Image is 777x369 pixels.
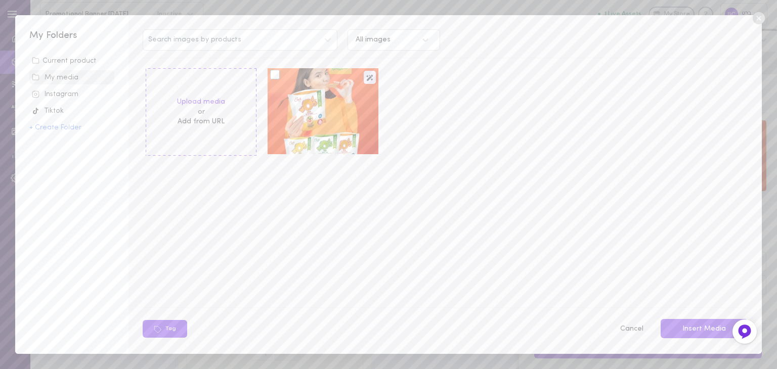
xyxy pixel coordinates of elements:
[29,124,81,131] button: + Create Folder
[29,31,77,40] span: My Folders
[661,319,748,339] button: Insert Media
[32,73,112,83] div: My media
[737,324,752,339] img: Feedback Button
[32,89,112,100] div: Instagram
[128,15,761,353] div: Search images by productsAll imagesUpload mediaorAdd from URLimageTagCancelInsert Media
[177,107,225,117] span: or
[178,118,225,125] span: Add from URL
[356,36,391,43] div: All images
[177,97,225,107] label: Upload media
[143,320,187,338] button: Tag
[148,36,241,43] span: Search images by products
[32,106,112,116] div: Tiktok
[32,56,112,66] div: Current product
[614,318,650,340] button: Cancel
